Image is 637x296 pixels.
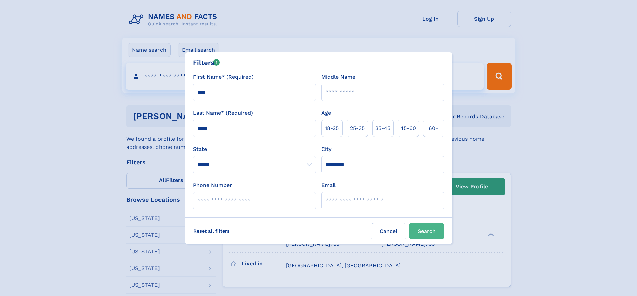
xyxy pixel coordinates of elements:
label: Email [321,181,336,189]
label: Last Name* (Required) [193,109,253,117]
label: Phone Number [193,181,232,189]
span: 60+ [429,124,439,132]
button: Search [409,223,444,239]
label: First Name* (Required) [193,73,254,81]
label: Reset all filters [189,223,234,239]
span: 35‑45 [375,124,390,132]
label: City [321,145,331,153]
div: Filters [193,58,220,68]
span: 25‑35 [350,124,365,132]
label: State [193,145,316,153]
span: 45‑60 [400,124,416,132]
label: Middle Name [321,73,355,81]
span: 18‑25 [325,124,339,132]
label: Age [321,109,331,117]
label: Cancel [371,223,406,239]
